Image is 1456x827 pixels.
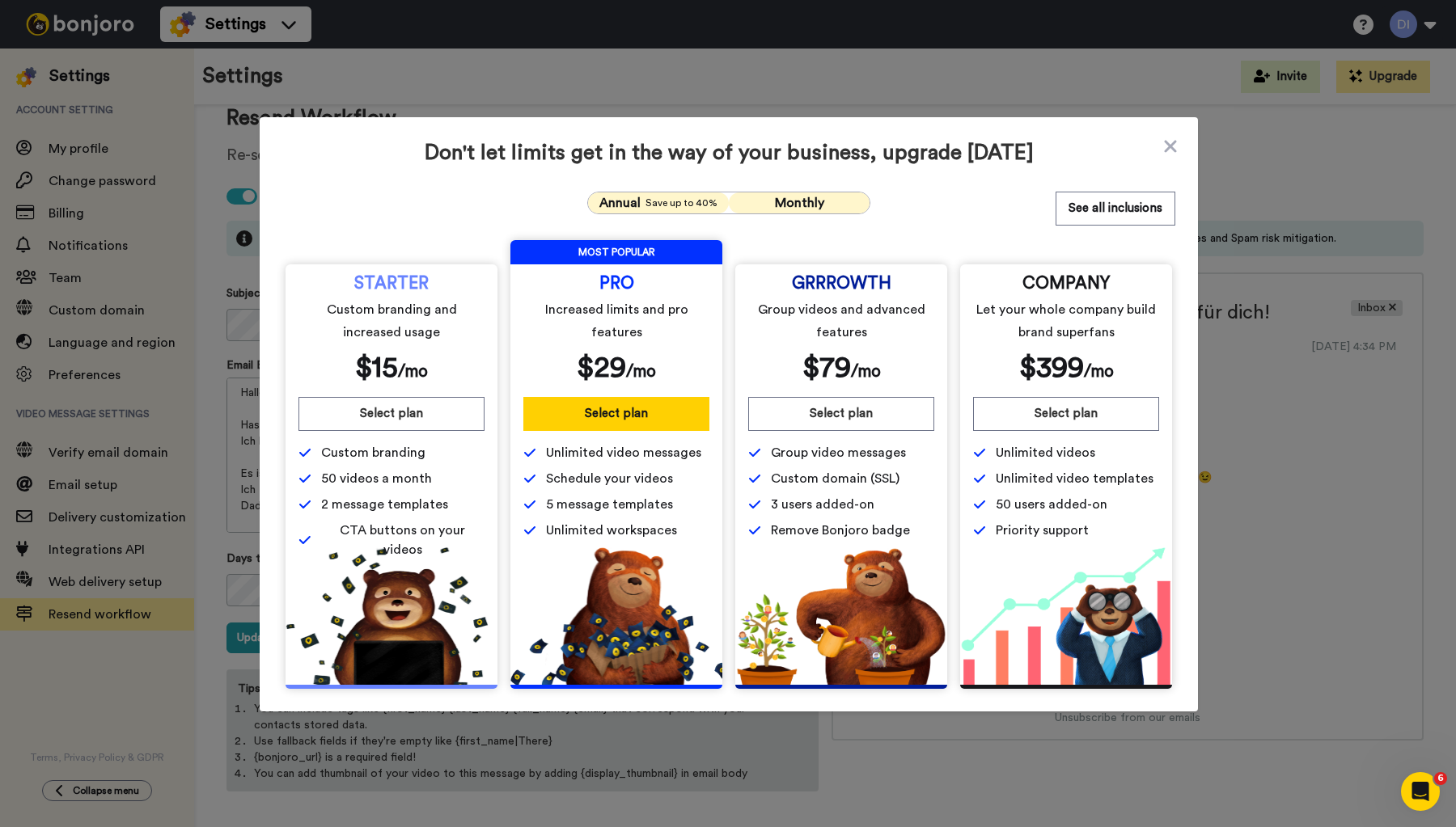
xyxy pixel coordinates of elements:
span: Unlimited workspaces [546,521,677,540]
span: Group videos and advanced features [751,298,932,344]
span: Custom branding and increased usage [302,298,482,344]
span: 50 users added-on [996,495,1107,514]
span: /mo [398,363,428,380]
span: Unlimited video templates [996,469,1153,488]
iframe: Intercom live chat [1401,772,1440,811]
span: Save up to 40% [645,196,717,209]
button: Select plan [523,397,709,431]
img: 5112517b2a94bd7fef09f8ca13467cef.png [286,547,497,685]
span: Schedule your videos [546,469,673,488]
span: $ 399 [1019,353,1084,382]
button: Monthly [729,192,870,213]
button: Select plan [748,397,934,431]
span: $ 79 [802,353,851,382]
span: $ 29 [577,353,626,382]
span: 6 [1434,772,1447,785]
span: 50 videos a month [321,469,432,488]
span: /mo [851,363,881,380]
span: COMPANY [1022,277,1110,290]
span: Group video messages [771,443,906,462]
span: Don't let limits get in the way of your business, upgrade [DATE] [282,140,1175,166]
span: $ 15 [355,353,398,382]
span: Unlimited video messages [546,443,701,462]
span: Custom branding [321,443,425,462]
button: See all inclusions [1056,192,1175,226]
img: b5b10b7112978f982230d1107d8aada4.png [510,547,722,685]
button: Select plan [973,397,1159,431]
button: Select plan [298,397,485,431]
span: 3 users added-on [771,495,874,514]
span: PRO [599,277,634,290]
span: Custom domain (SSL) [771,469,899,488]
span: Annual [599,193,641,213]
span: Let your whole company build brand superfans [976,298,1157,344]
span: Increased limits and pro features [527,298,707,344]
span: STARTER [354,277,429,290]
span: MOST POPULAR [510,240,722,264]
button: AnnualSave up to 40% [588,192,729,213]
span: GRRROWTH [792,277,891,290]
img: baac238c4e1197dfdb093d3ea7416ec4.png [960,547,1172,685]
span: /mo [626,363,656,380]
span: CTA buttons on your videos [321,521,485,559]
span: Unlimited videos [996,443,1095,462]
img: edd2fd70e3428fe950fd299a7ba1283f.png [735,547,947,685]
span: 2 message templates [321,495,448,514]
span: Monthly [775,196,824,209]
span: /mo [1084,363,1114,380]
span: Priority support [996,521,1089,540]
span: Remove Bonjoro badge [771,521,910,540]
span: 5 message templates [546,495,673,514]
